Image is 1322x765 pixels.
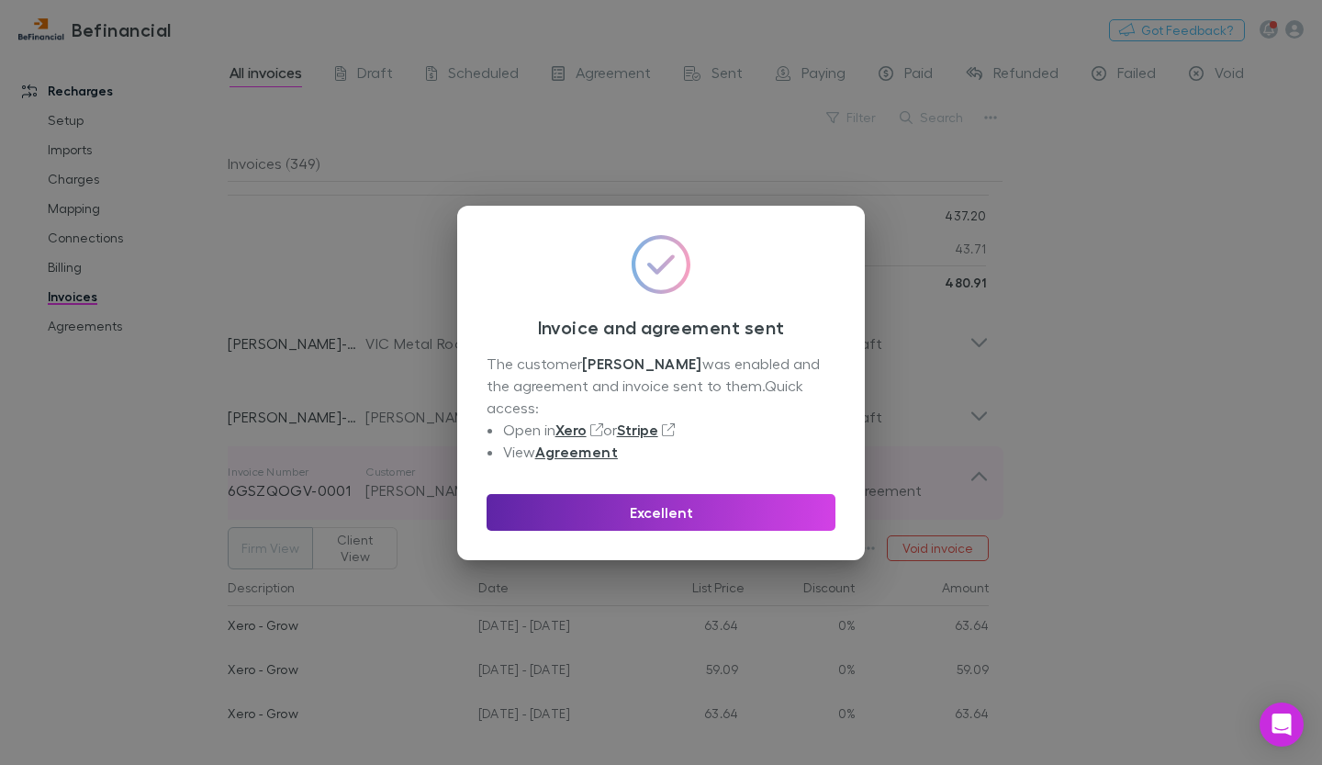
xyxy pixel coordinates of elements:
[555,421,587,439] a: Xero
[1260,703,1304,747] div: Open Intercom Messenger
[503,419,835,441] li: Open in or
[582,354,702,373] strong: [PERSON_NAME]
[535,443,618,461] a: Agreement
[632,235,690,294] img: GradientCheckmarkIcon.svg
[487,316,835,338] h3: Invoice and agreement sent
[487,353,835,463] div: The customer was enabled and the agreement and invoice sent to them. Quick access:
[487,494,835,531] button: Excellent
[503,441,835,463] li: View
[617,421,658,439] a: Stripe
